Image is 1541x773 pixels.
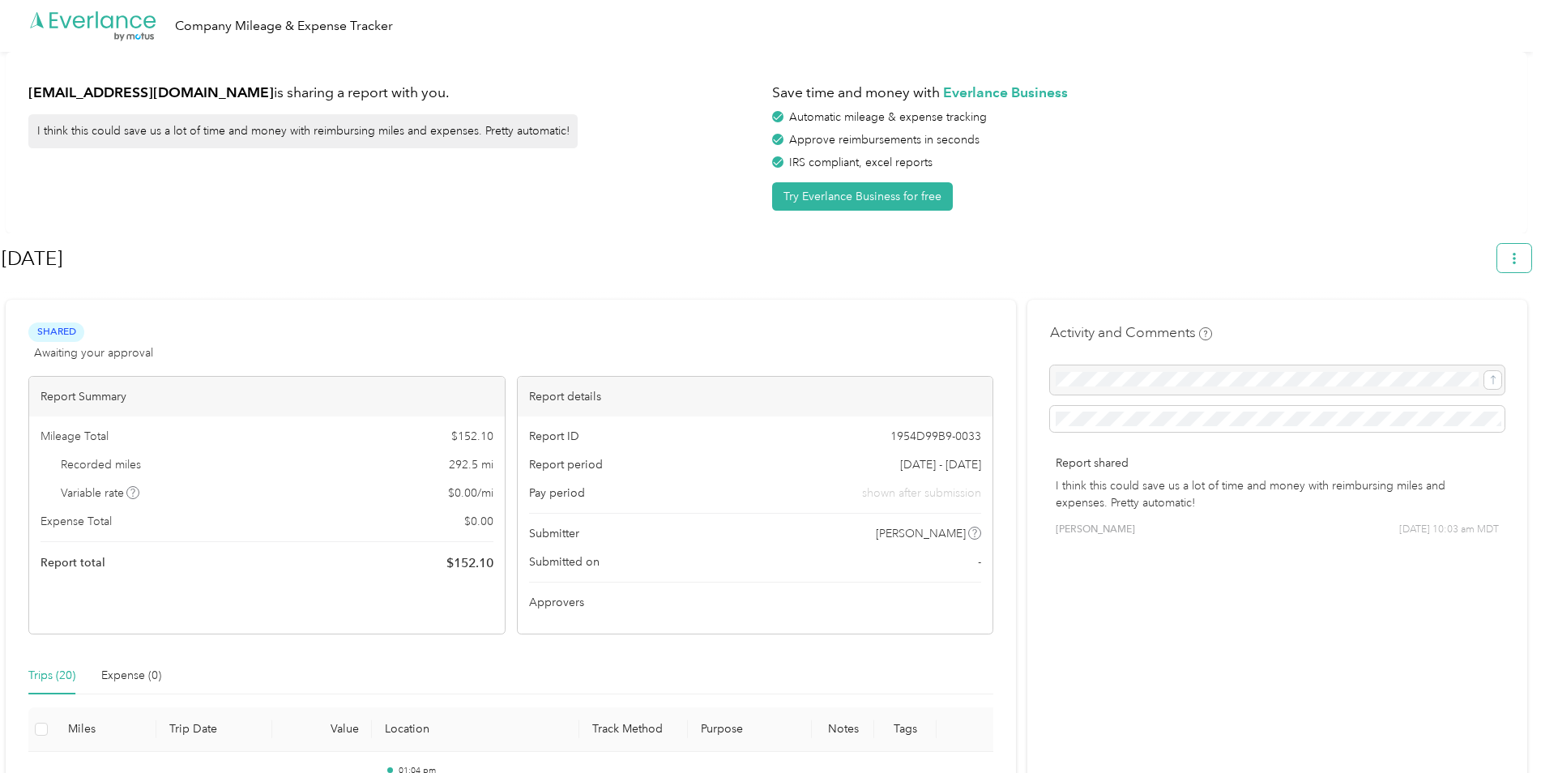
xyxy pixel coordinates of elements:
[943,83,1068,100] strong: Everlance Business
[272,707,372,752] th: Value
[41,554,105,571] span: Report total
[688,707,813,752] th: Purpose
[41,513,112,530] span: Expense Total
[529,594,584,611] span: Approvers
[518,377,993,416] div: Report details
[29,377,505,416] div: Report Summary
[1050,322,1212,343] h4: Activity and Comments
[579,707,687,752] th: Track Method
[28,114,578,148] div: I think this could save us a lot of time and money with reimbursing miles and expenses. Pretty au...
[874,707,937,752] th: Tags
[789,156,933,169] span: IRS compliant, excel reports
[1056,523,1135,537] span: [PERSON_NAME]
[789,110,987,124] span: Automatic mileage & expense tracking
[55,707,156,752] th: Miles
[34,344,153,361] span: Awaiting your approval
[28,83,761,103] h1: is sharing a report with you.
[1399,523,1499,537] span: [DATE] 10:03 am MDT
[1056,455,1499,472] p: Report shared
[876,525,966,542] span: [PERSON_NAME]
[529,525,579,542] span: Submitter
[862,485,981,502] span: shown after submission
[449,456,493,473] span: 292.5 mi
[28,667,75,685] div: Trips (20)
[529,428,579,445] span: Report ID
[464,513,493,530] span: $ 0.00
[28,322,84,341] span: Shared
[446,553,493,573] span: $ 152.10
[529,553,600,570] span: Submitted on
[156,707,272,752] th: Trip Date
[41,428,109,445] span: Mileage Total
[978,553,981,570] span: -
[529,485,585,502] span: Pay period
[890,428,981,445] span: 1954D99B9-0033
[448,485,493,502] span: $ 0.00 / mi
[101,667,161,685] div: Expense (0)
[529,456,603,473] span: Report period
[61,485,140,502] span: Variable rate
[451,428,493,445] span: $ 152.10
[772,182,953,211] button: Try Everlance Business for free
[900,456,981,473] span: [DATE] - [DATE]
[2,239,1486,278] h1: Sep 2025
[28,83,274,100] strong: [EMAIL_ADDRESS][DOMAIN_NAME]
[175,16,393,36] div: Company Mileage & Expense Tracker
[372,707,579,752] th: Location
[1056,477,1499,511] p: I think this could save us a lot of time and money with reimbursing miles and expenses. Pretty au...
[772,83,1505,103] h1: Save time and money with
[789,133,980,147] span: Approve reimbursements in seconds
[61,456,141,473] span: Recorded miles
[812,707,874,752] th: Notes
